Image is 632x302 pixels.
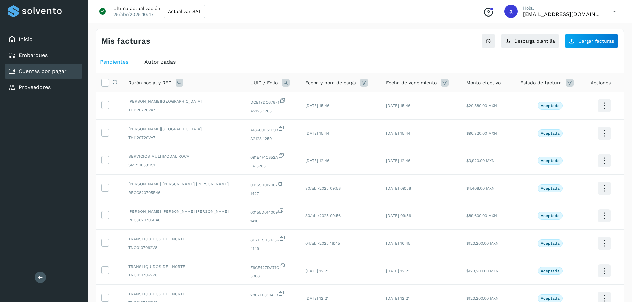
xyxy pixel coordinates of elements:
div: Embarques [5,48,82,63]
span: 091E4F1C852A [250,152,295,160]
span: TNO0107062V8 [128,245,240,251]
span: $123,200.00 MXN [466,296,499,301]
span: $89,600.00 MXN [466,213,497,218]
span: 8E71E9D50356 [250,235,295,243]
span: Cargar facturas [578,39,614,43]
p: Última actualización [113,5,160,11]
p: Aceptada [541,131,560,136]
span: A2123 1259 [250,136,295,142]
span: 1427 [250,191,295,197]
p: Aceptada [541,269,560,273]
span: Razón social y RFC [128,79,172,86]
span: 04/abr/2025 16:45 [305,241,340,246]
a: Cuentas por pagar [19,68,67,74]
span: Fecha y hora de carga [305,79,356,86]
span: 2807FFC104F9 [250,290,295,298]
span: [PERSON_NAME] [PERSON_NAME] [PERSON_NAME] [128,209,240,214]
h4: Mis facturas [101,36,150,46]
span: [PERSON_NAME] [PERSON_NAME] [PERSON_NAME] [128,181,240,187]
span: TRANSLIQUIDOS DEL NORTE [128,236,240,242]
div: Cuentas por pagar [5,64,82,79]
p: Hola, [523,5,602,11]
a: Embarques [19,52,48,58]
span: [DATE] 15:44 [305,131,329,136]
button: Actualizar SAT [164,5,205,18]
span: THI120720VA7 [128,135,240,141]
span: Estado de factura [520,79,562,86]
span: [DATE] 12:21 [386,296,410,301]
span: [PERSON_NAME][GEOGRAPHIC_DATA] [128,126,240,132]
span: 3968 [250,273,295,279]
span: 30/abr/2025 09:58 [305,186,341,191]
button: Cargar facturas [565,34,618,48]
span: $96,320.00 MXN [466,131,497,136]
a: Inicio [19,36,33,42]
span: A2123 1265 [250,108,295,114]
span: DCE17DC678F1 [250,97,295,105]
span: FA 3283 [250,163,295,169]
span: [DATE] 09:58 [386,186,411,191]
span: SERVICIOS MULTIMODAL ROCA [128,153,240,159]
p: 25/abr/2025 10:47 [113,11,154,17]
span: Acciones [591,79,611,86]
span: $3,920.00 MXN [466,158,495,163]
span: [DATE] 12:21 [305,269,329,273]
span: [DATE] 15:44 [386,131,410,136]
span: SMR100531I51 [128,162,240,168]
p: Aceptada [541,103,560,108]
span: UUID / Folio [250,79,278,86]
p: Aceptada [541,158,560,163]
span: $123,200.00 MXN [466,269,499,273]
span: Descarga plantilla [514,39,555,43]
a: Proveedores [19,84,51,90]
span: TRANSLIQUIDOS DEL NORTE [128,291,240,297]
span: 30/abr/2025 09:56 [305,213,341,218]
span: [DATE] 15:46 [386,103,410,108]
span: F6CF427DA71C [250,263,295,271]
span: [DATE] 16:45 [386,241,410,246]
span: RECC820705E46 [128,190,240,196]
p: Aceptada [541,213,560,218]
span: $4,408.00 MXN [466,186,495,191]
span: [DATE] 12:46 [386,158,410,163]
span: 4149 [250,246,295,252]
span: THI120720VA7 [128,107,240,113]
span: Pendientes [100,59,128,65]
span: Autorizadas [144,59,176,65]
span: Fecha de vencimiento [386,79,437,86]
p: Aceptada [541,296,560,301]
span: [DATE] 09:56 [386,213,411,218]
span: [DATE] 15:46 [305,103,329,108]
span: $123,200.00 MXN [466,241,499,246]
span: TRANSLIQUIDOS DEL NORTE [128,264,240,270]
p: Aceptada [541,241,560,246]
span: Actualizar SAT [168,9,201,14]
span: 1410 [250,218,295,224]
p: administracion@aplogistica.com [523,11,602,17]
div: Proveedores [5,80,82,94]
span: Monto efectivo [466,79,501,86]
button: Descarga plantilla [501,34,559,48]
span: TNO0107062V8 [128,272,240,278]
span: [DATE] 12:21 [386,269,410,273]
span: [PERSON_NAME][GEOGRAPHIC_DATA] [128,98,240,104]
span: 00155D012007 [250,180,295,188]
span: [DATE] 12:21 [305,296,329,301]
span: A18660D51E99 [250,125,295,133]
span: 00155D014009 [250,208,295,215]
span: [DATE] 12:46 [305,158,329,163]
div: Inicio [5,32,82,47]
p: Aceptada [541,186,560,191]
span: RECC820705E46 [128,217,240,223]
span: $20,880.00 MXN [466,103,497,108]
